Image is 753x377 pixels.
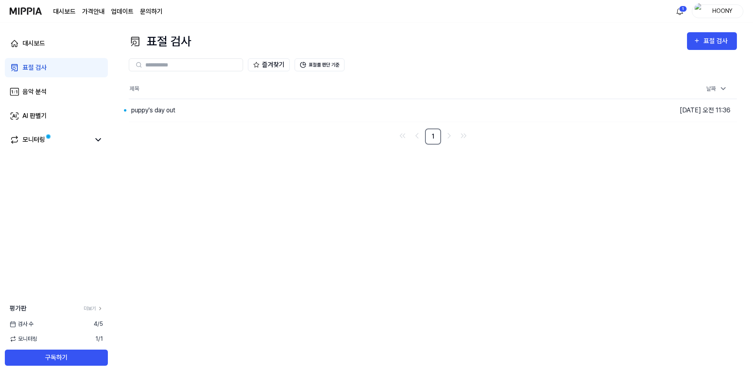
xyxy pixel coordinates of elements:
[692,4,743,18] button: profileHOONY
[411,129,423,142] a: Go to previous page
[129,32,191,50] div: 표절 검사
[585,99,737,122] td: [DATE] 오전 11:36
[703,82,730,95] div: 날짜
[673,5,686,18] button: 알림1
[84,305,103,312] a: 더보기
[457,129,470,142] a: Go to last page
[687,32,737,50] button: 표절 검사
[679,6,687,12] div: 1
[10,135,90,145] a: 모니터링
[10,304,27,313] span: 평가판
[95,335,103,343] span: 1 / 1
[695,3,704,19] img: profile
[23,111,47,121] div: AI 판별기
[5,106,108,126] a: AI 판별기
[425,128,441,145] a: 1
[129,128,737,145] nav: pagination
[23,63,47,72] div: 표절 검사
[295,58,345,71] button: 표절률 판단 기준
[675,6,685,16] img: 알림
[707,6,738,15] div: HOONY
[82,7,105,17] a: 가격안내
[23,135,45,145] div: 모니터링
[703,36,730,46] div: 표절 검사
[129,79,585,99] th: 제목
[131,106,175,115] div: puppy's day out
[248,58,290,71] button: 즐겨찾기
[5,350,108,366] button: 구독하기
[23,39,45,48] div: 대시보드
[10,320,33,328] span: 검사 수
[396,129,409,142] a: Go to first page
[5,58,108,77] a: 표절 검사
[53,7,76,17] a: 대시보드
[23,87,47,97] div: 음악 분석
[5,34,108,53] a: 대시보드
[94,320,103,328] span: 4 / 5
[140,7,163,17] a: 문의하기
[111,7,134,17] a: 업데이트
[5,82,108,101] a: 음악 분석
[443,129,456,142] a: Go to next page
[10,335,37,343] span: 모니터링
